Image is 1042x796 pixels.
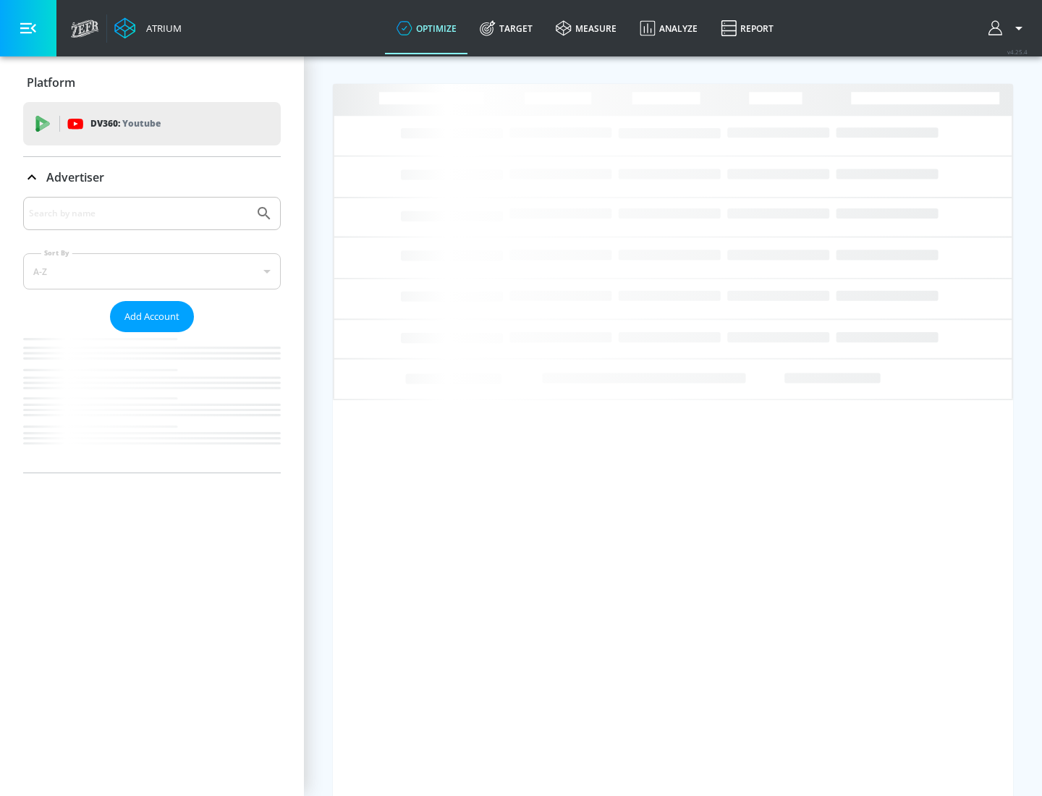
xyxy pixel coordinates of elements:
a: Report [709,2,785,54]
div: Advertiser [23,157,281,198]
input: Search by name [29,204,248,223]
button: Add Account [110,301,194,332]
p: DV360: [90,116,161,132]
div: Advertiser [23,197,281,473]
a: Atrium [114,17,182,39]
a: measure [544,2,628,54]
div: Platform [23,62,281,103]
span: v 4.25.4 [1007,48,1028,56]
div: Atrium [140,22,182,35]
span: Add Account [124,308,179,325]
div: DV360: Youtube [23,102,281,145]
label: Sort By [41,248,72,258]
div: A-Z [23,253,281,289]
a: Target [468,2,544,54]
p: Youtube [122,116,161,131]
p: Advertiser [46,169,104,185]
nav: list of Advertiser [23,332,281,473]
p: Platform [27,75,75,90]
a: Analyze [628,2,709,54]
a: optimize [385,2,468,54]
